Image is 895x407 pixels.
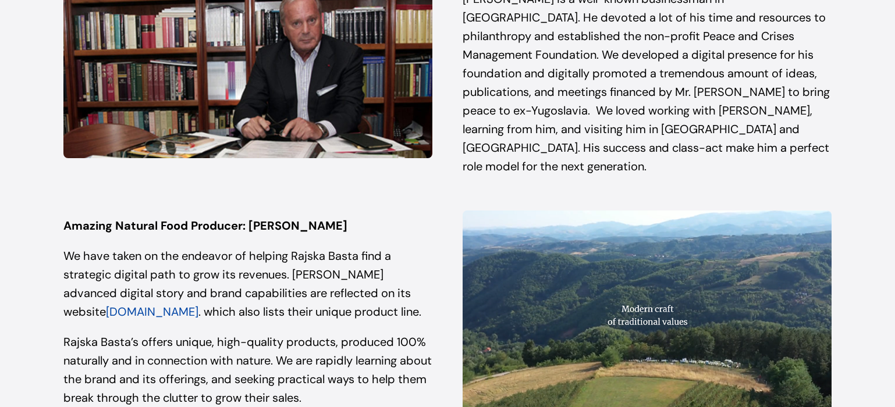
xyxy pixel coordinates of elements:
[63,333,432,407] p: Rajska Basta’s offers unique, high-quality products, produced 100% naturally and in connection wi...
[63,247,432,321] p: We have taken on the endeavor of helping Rajska Basta find a strategic digital path to grow its r...
[63,218,347,233] strong: Amazing Natural Food Producer: [PERSON_NAME]
[106,304,198,319] a: [DOMAIN_NAME]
